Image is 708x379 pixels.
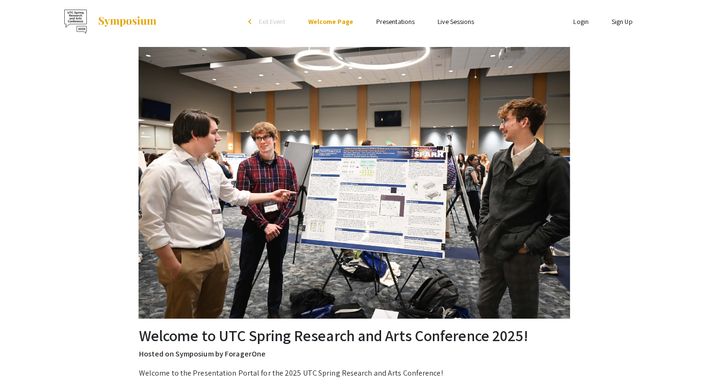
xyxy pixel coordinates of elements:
[139,47,570,319] img: UTC Spring Research and Arts Conference 2025
[308,17,353,26] a: Welcome Page
[259,17,285,26] span: Exit Event
[612,17,633,26] a: Sign Up
[7,336,41,372] iframe: Chat
[139,326,569,345] h2: Welcome to UTC Spring Research and Arts Conference 2025!
[139,348,569,360] p: Hosted on Symposium by ForagerOne
[248,19,254,24] div: arrow_back_ios
[438,17,474,26] a: Live Sessions
[376,17,415,26] a: Presentations
[573,17,589,26] a: Login
[64,10,157,34] a: UTC Spring Research and Arts Conference 2025
[139,368,569,379] p: Welcome to the Presentation Portal for the 2025 UTC Spring Research and Arts Conference!
[97,16,157,27] img: Symposium by ForagerOne
[64,10,88,34] img: UTC Spring Research and Arts Conference 2025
